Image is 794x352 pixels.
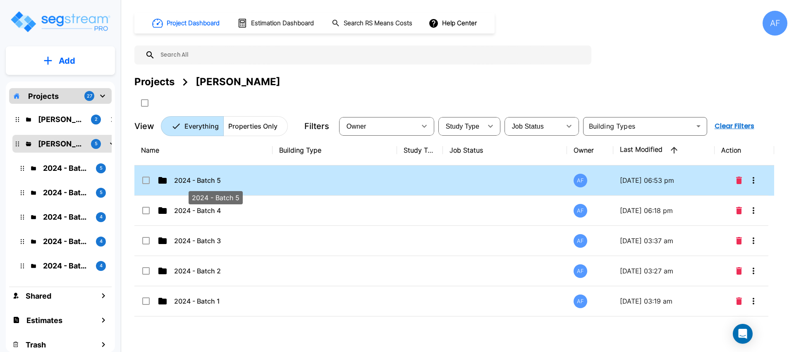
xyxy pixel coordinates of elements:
[574,264,587,278] div: AF
[341,115,416,138] div: Select
[6,49,115,73] button: Add
[28,91,59,102] p: Projects
[174,296,257,306] p: 2024 - Batch 1
[174,175,257,185] p: 2024 - Batch 5
[136,95,153,111] button: SelectAll
[427,15,480,31] button: Help Center
[161,116,288,136] div: Platform
[134,120,154,132] p: View
[192,193,239,203] p: 2024 - Batch 5
[174,266,257,276] p: 2024 - Batch 2
[512,123,544,130] span: Job Status
[251,19,314,28] h1: Estimation Dashboard
[43,260,89,271] p: 2024 - Batch 1
[167,19,220,28] h1: Project Dashboard
[733,263,745,279] button: Delete
[620,175,708,185] p: [DATE] 06:53 pm
[273,135,397,165] th: Building Type
[100,213,103,220] p: 4
[38,114,84,125] p: Shea Reinhold
[763,11,787,36] div: AF
[397,135,443,165] th: Study Type
[711,118,758,134] button: Clear Filters
[95,140,98,147] p: 5
[733,202,745,219] button: Delete
[100,262,103,269] p: 4
[574,295,587,308] div: AF
[95,116,98,123] p: 2
[43,163,89,174] p: 2024 - Batch 5
[613,135,715,165] th: Last Modified
[347,123,366,130] span: Owner
[620,266,708,276] p: [DATE] 03:27 am
[43,236,89,247] p: 2024 - Batch 2
[745,293,762,309] button: More-Options
[506,115,561,138] div: Select
[174,236,257,246] p: 2024 - Batch 3
[184,121,219,131] p: Everything
[733,172,745,189] button: Delete
[715,135,775,165] th: Action
[38,138,84,149] p: Moshe Toiv
[100,165,103,172] p: 5
[733,324,753,344] div: Open Intercom Messenger
[149,14,224,32] button: Project Dashboard
[567,135,613,165] th: Owner
[344,19,412,28] h1: Search RS Means Costs
[574,234,587,248] div: AF
[620,296,708,306] p: [DATE] 03:19 am
[586,120,691,132] input: Building Types
[26,339,46,350] h1: Trash
[443,135,567,165] th: Job Status
[328,15,417,31] button: Search RS Means Costs
[134,74,175,89] div: Projects
[574,174,587,187] div: AF
[745,202,762,219] button: More-Options
[574,204,587,218] div: AF
[745,263,762,279] button: More-Options
[745,232,762,249] button: More-Options
[693,120,704,132] button: Open
[10,10,111,34] img: Logo
[155,45,587,65] input: Search All
[620,236,708,246] p: [DATE] 03:37 am
[43,211,89,223] p: 2024 - Batch 3
[304,120,329,132] p: Filters
[87,93,92,100] p: 27
[100,238,103,245] p: 4
[26,290,51,302] h1: Shared
[733,232,745,249] button: Delete
[134,135,273,165] th: Name
[745,172,762,189] button: More-Options
[234,14,318,32] button: Estimation Dashboard
[223,116,288,136] button: Properties Only
[446,123,479,130] span: Study Type
[161,116,224,136] button: Everything
[26,315,62,326] h1: Estimates
[196,74,280,89] div: [PERSON_NAME]
[100,189,103,196] p: 5
[228,121,277,131] p: Properties Only
[733,293,745,309] button: Delete
[620,206,708,216] p: [DATE] 06:18 pm
[440,115,482,138] div: Select
[174,206,257,216] p: 2024 - Batch 4
[59,55,75,67] p: Add
[43,187,89,198] p: 2024 - Batch 4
